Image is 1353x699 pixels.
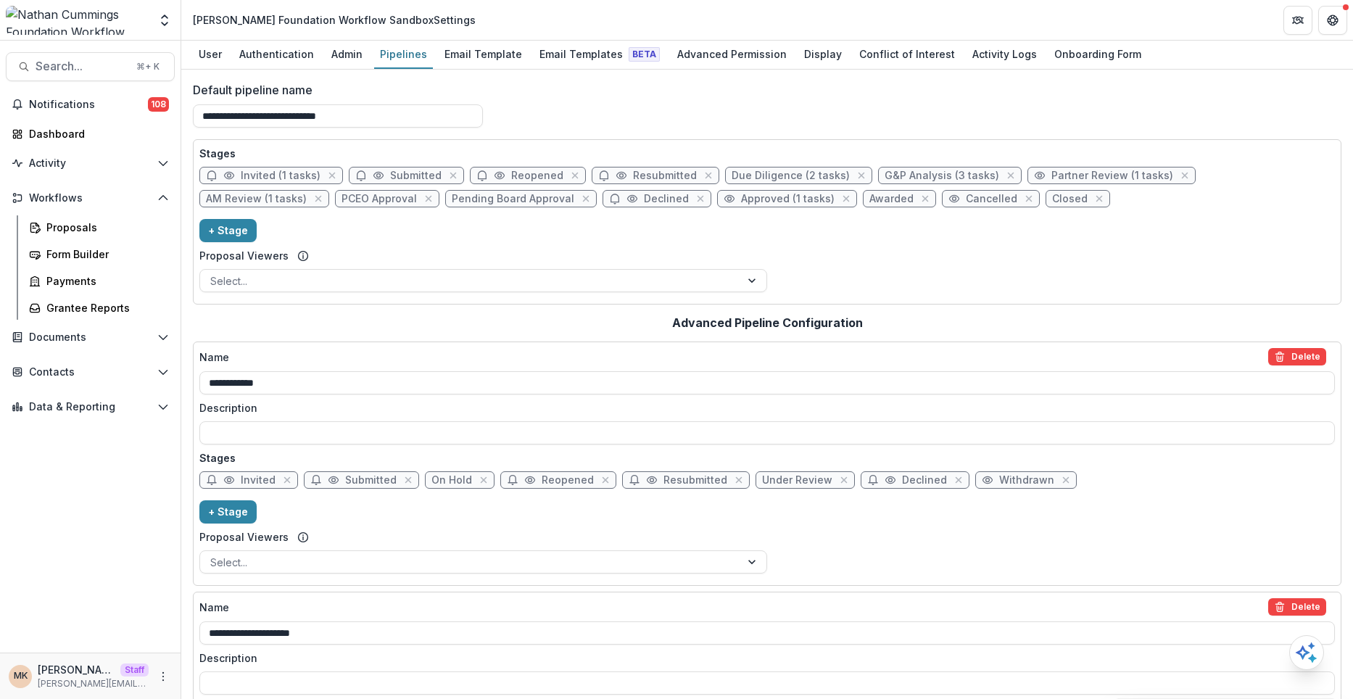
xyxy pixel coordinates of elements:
[421,191,436,206] button: close
[154,668,172,685] button: More
[199,650,1326,666] label: Description
[671,44,793,65] div: Advanced Permission
[6,122,175,146] a: Dashboard
[46,273,163,289] div: Payments
[390,170,442,182] span: Submitted
[1178,168,1192,183] button: close
[1268,348,1326,365] button: delete
[29,192,152,204] span: Workflows
[1048,41,1147,69] a: Onboarding Form
[14,671,28,681] div: Maya Kuppermann
[199,500,257,524] button: + Stage
[1052,193,1088,205] span: Closed
[29,366,152,379] span: Contacts
[6,52,175,81] button: Search...
[732,170,850,182] span: Due Diligence (2 tasks)
[853,41,961,69] a: Conflict of Interest
[6,93,175,116] button: Notifications108
[193,44,228,65] div: User
[325,168,339,183] button: close
[999,474,1054,487] span: Withdrawn
[439,41,528,69] a: Email Template
[29,331,152,344] span: Documents
[311,191,326,206] button: close
[741,193,835,205] span: Approved (1 tasks)
[853,44,961,65] div: Conflict of Interest
[23,215,175,239] a: Proposals
[199,349,229,365] p: Name
[966,193,1017,205] span: Cancelled
[193,81,1333,99] label: Default pipeline name
[568,168,582,183] button: close
[869,193,914,205] span: Awarded
[701,168,716,183] button: close
[1059,473,1073,487] button: close
[6,360,175,384] button: Open Contacts
[199,450,1335,466] p: Stages
[663,474,727,487] span: Resubmitted
[199,400,1326,415] label: Description
[452,193,574,205] span: Pending Board Approval
[439,44,528,65] div: Email Template
[1092,191,1106,206] button: close
[1004,168,1018,183] button: close
[193,12,476,28] div: [PERSON_NAME] Foundation Workflow Sandbox Settings
[46,220,163,235] div: Proposals
[6,395,175,418] button: Open Data & Reporting
[46,247,163,262] div: Form Builder
[133,59,162,75] div: ⌘ + K
[6,186,175,210] button: Open Workflows
[120,663,149,677] p: Staff
[644,193,689,205] span: Declined
[951,473,966,487] button: close
[854,168,869,183] button: close
[671,41,793,69] a: Advanced Permission
[446,168,460,183] button: close
[762,474,832,487] span: Under Review
[579,191,593,206] button: close
[511,170,563,182] span: Reopened
[148,97,169,112] span: 108
[154,6,175,35] button: Open entity switcher
[476,473,491,487] button: close
[967,41,1043,69] a: Activity Logs
[29,126,163,141] div: Dashboard
[23,296,175,320] a: Grantee Reports
[1289,635,1324,670] button: Open AI Assistant
[732,473,746,487] button: close
[1283,6,1312,35] button: Partners
[199,529,289,545] label: Proposal Viewers
[233,44,320,65] div: Authentication
[29,157,152,170] span: Activity
[401,473,415,487] button: close
[29,401,152,413] span: Data & Reporting
[1022,191,1036,206] button: close
[241,170,320,182] span: Invited (1 tasks)
[1268,598,1326,616] button: delete
[199,248,289,263] label: Proposal Viewers
[542,474,594,487] span: Reopened
[6,6,149,35] img: Nathan Cummings Foundation Workflow Sandbox logo
[342,193,417,205] span: PCEO Approval
[885,170,999,182] span: G&P Analysis (3 tasks)
[837,473,851,487] button: close
[345,474,397,487] span: Submitted
[36,59,128,73] span: Search...
[38,662,115,677] p: [PERSON_NAME]
[902,474,947,487] span: Declined
[534,41,666,69] a: Email Templates Beta
[1048,44,1147,65] div: Onboarding Form
[693,191,708,206] button: close
[233,41,320,69] a: Authentication
[199,146,1335,161] p: Stages
[918,191,932,206] button: close
[187,9,481,30] nav: breadcrumb
[199,600,229,615] p: Name
[672,316,863,330] h2: Advanced Pipeline Configuration
[38,677,149,690] p: [PERSON_NAME][EMAIL_ADDRESS][DOMAIN_NAME]
[374,44,433,65] div: Pipelines
[431,474,472,487] span: On Hold
[29,99,148,111] span: Notifications
[206,193,307,205] span: AM Review (1 tasks)
[326,44,368,65] div: Admin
